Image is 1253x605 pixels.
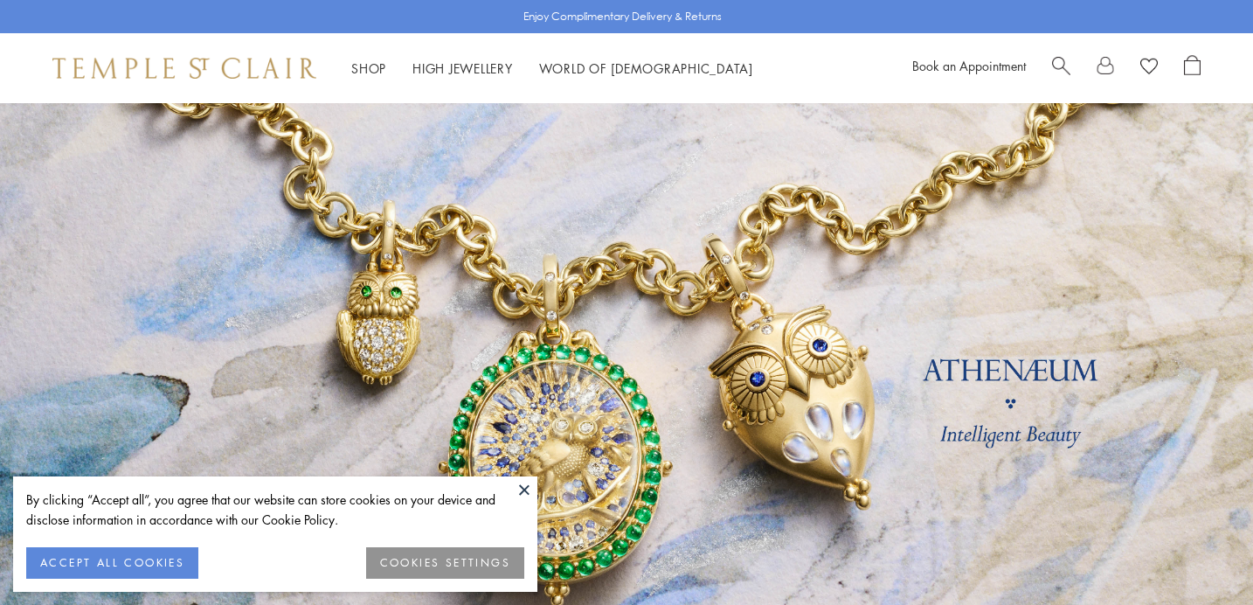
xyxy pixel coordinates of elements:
[539,59,753,77] a: World of [DEMOGRAPHIC_DATA]World of [DEMOGRAPHIC_DATA]
[1052,55,1070,81] a: Search
[1140,55,1158,81] a: View Wishlist
[351,59,386,77] a: ShopShop
[912,57,1026,74] a: Book an Appointment
[523,8,722,25] p: Enjoy Complimentary Delivery & Returns
[52,58,316,79] img: Temple St. Clair
[366,547,524,579] button: COOKIES SETTINGS
[412,59,513,77] a: High JewelleryHigh Jewellery
[1184,55,1201,81] a: Open Shopping Bag
[351,58,753,80] nav: Main navigation
[26,547,198,579] button: ACCEPT ALL COOKIES
[26,490,524,530] div: By clicking “Accept all”, you agree that our website can store cookies on your device and disclos...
